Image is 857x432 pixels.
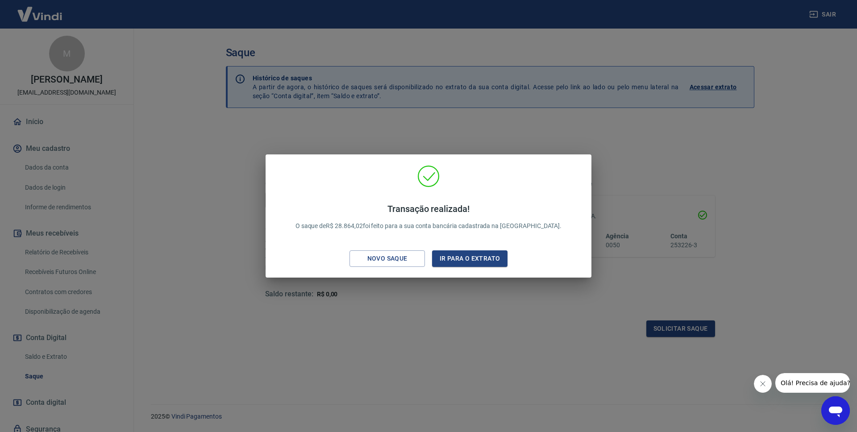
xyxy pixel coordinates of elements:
[295,204,562,231] p: O saque de R$ 28.864,02 foi feito para a sua conta bancária cadastrada na [GEOGRAPHIC_DATA].
[754,375,772,393] iframe: Fechar mensagem
[432,250,508,267] button: Ir para o extrato
[295,204,562,214] h4: Transação realizada!
[821,396,850,425] iframe: Botão para abrir a janela de mensagens
[5,6,75,13] span: Olá! Precisa de ajuda?
[349,250,425,267] button: Novo saque
[357,253,418,264] div: Novo saque
[775,373,850,393] iframe: Mensagem da empresa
